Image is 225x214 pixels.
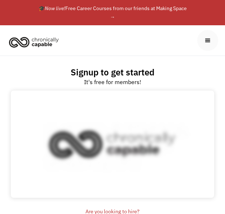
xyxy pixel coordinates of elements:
[7,34,61,50] img: Chronically Capable logo
[197,30,218,51] div: menu
[45,5,65,12] em: Now live!
[84,78,141,86] div: It's free for members!
[71,67,154,78] h2: Signup to get started
[7,34,64,50] a: home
